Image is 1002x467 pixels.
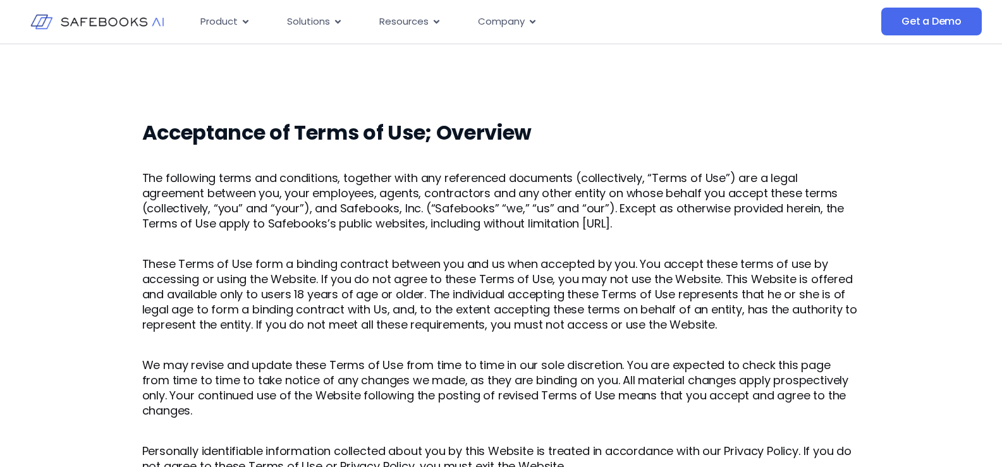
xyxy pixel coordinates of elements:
nav: Menu [190,9,762,34]
p: We may revise and update these Terms of Use from time to time in our sole discretion. You are exp... [142,358,860,418]
a: Get a Demo [881,8,982,35]
h3: Acceptance of Terms of Use; Overview [142,120,860,145]
span: Get a Demo [901,15,962,28]
span: Company [478,15,525,29]
p: The following terms and conditions, together with any referenced documents (collectively, “Terms ... [142,171,860,231]
span: Product [200,15,238,29]
span: Solutions [287,15,330,29]
p: These Terms of Use form a binding contract between you and us when accepted by you. You accept th... [142,257,860,332]
div: Menu Toggle [190,9,762,34]
span: Resources [379,15,429,29]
